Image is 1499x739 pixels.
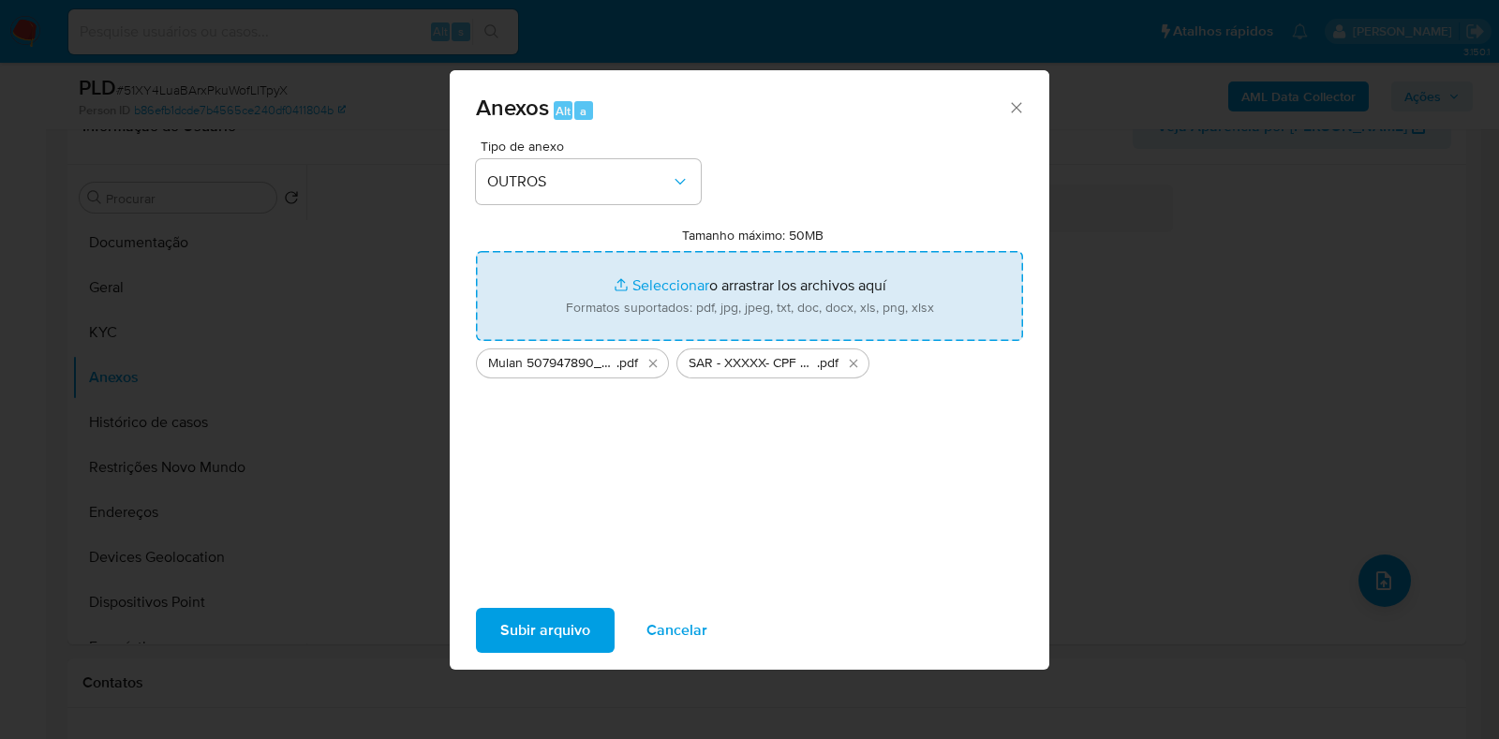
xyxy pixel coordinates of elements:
[556,102,571,120] span: Alt
[476,91,549,124] span: Anexos
[487,172,671,191] span: OUTROS
[580,102,586,120] span: a
[642,352,664,375] button: Eliminar Mulan 507947890_2025_08_11_09_02_43 - Resumen TX.pdf
[682,227,824,244] label: Tamanho máximo: 50MB
[646,610,707,651] span: Cancelar
[842,352,865,375] button: Eliminar SAR - XXXXX- CPF 03968274032 - JOSE ARTHUR PAIM PERIUS.pdf
[476,608,615,653] button: Subir arquivo
[481,140,705,153] span: Tipo de anexo
[500,610,590,651] span: Subir arquivo
[689,354,817,373] span: SAR - XXXXX- CPF 03968274032 - [PERSON_NAME] [PERSON_NAME]
[488,354,616,373] span: Mulan 507947890_2025_08_11_09_02_43 - Resumen [GEOGRAPHIC_DATA]
[476,159,701,204] button: OUTROS
[476,341,1023,378] ul: Archivos seleccionados
[622,608,732,653] button: Cancelar
[817,354,839,373] span: .pdf
[1007,98,1024,115] button: Cerrar
[616,354,638,373] span: .pdf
